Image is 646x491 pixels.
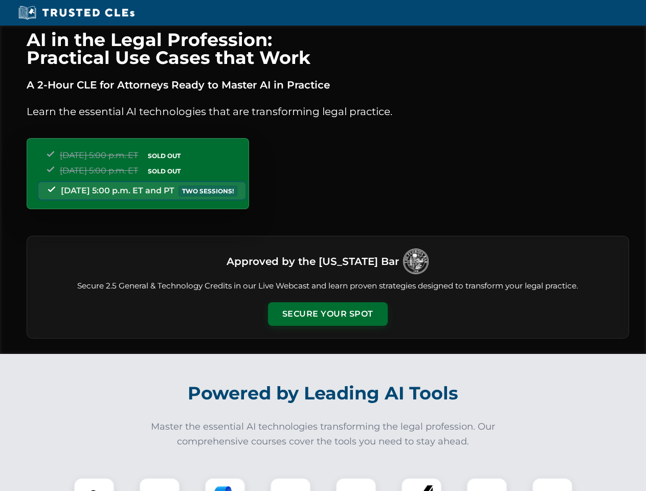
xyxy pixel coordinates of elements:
p: A 2-Hour CLE for Attorneys Ready to Master AI in Practice [27,77,629,93]
span: [DATE] 5:00 p.m. ET [60,150,138,160]
img: Logo [403,249,429,274]
h3: Approved by the [US_STATE] Bar [227,252,399,271]
span: SOLD OUT [144,166,184,176]
h1: AI in the Legal Profession: Practical Use Cases that Work [27,31,629,66]
p: Learn the essential AI technologies that are transforming legal practice. [27,103,629,120]
span: SOLD OUT [144,150,184,161]
span: [DATE] 5:00 p.m. ET [60,166,138,175]
h2: Powered by Leading AI Tools [40,375,607,411]
img: Trusted CLEs [15,5,138,20]
button: Secure Your Spot [268,302,388,326]
p: Master the essential AI technologies transforming the legal profession. Our comprehensive courses... [144,419,502,449]
p: Secure 2.5 General & Technology Credits in our Live Webcast and learn proven strategies designed ... [39,280,616,292]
